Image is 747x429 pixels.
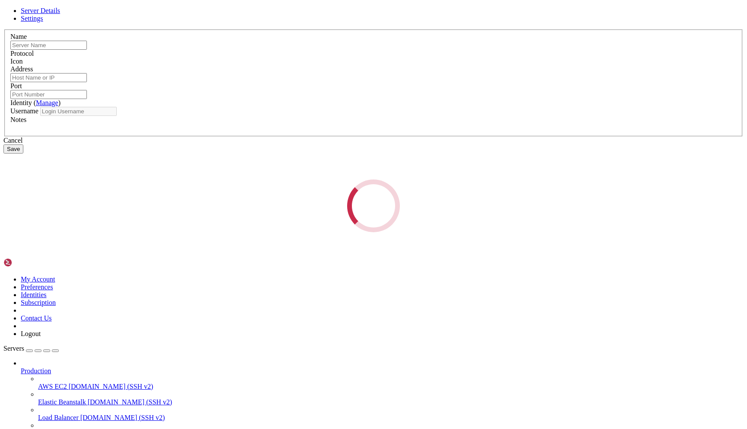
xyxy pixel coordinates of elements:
[21,299,56,306] a: Subscription
[38,391,744,406] li: Elastic Beanstalk [DOMAIN_NAME] (SSH v2)
[10,65,33,73] label: Address
[34,99,61,106] span: ( )
[3,258,53,267] img: Shellngn
[3,137,744,144] div: Cancel
[10,99,61,106] label: Identity
[38,414,744,422] a: Load Balancer [DOMAIN_NAME] (SSH v2)
[10,50,34,57] label: Protocol
[347,179,400,232] div: Loading...
[10,107,38,115] label: Username
[38,383,744,391] a: AWS EC2 [DOMAIN_NAME] (SSH v2)
[21,314,52,322] a: Contact Us
[38,398,744,406] a: Elastic Beanstalk [DOMAIN_NAME] (SSH v2)
[38,398,86,406] span: Elastic Beanstalk
[3,345,59,352] a: Servers
[38,406,744,422] li: Load Balancer [DOMAIN_NAME] (SSH v2)
[10,58,22,65] label: Icon
[69,383,153,390] span: [DOMAIN_NAME] (SSH v2)
[3,144,23,154] button: Save
[21,275,55,283] a: My Account
[38,375,744,391] li: AWS EC2 [DOMAIN_NAME] (SSH v2)
[10,116,26,123] label: Notes
[10,82,22,90] label: Port
[3,345,24,352] span: Servers
[80,414,165,421] span: [DOMAIN_NAME] (SSH v2)
[21,7,60,14] a: Server Details
[38,414,79,421] span: Load Balancer
[21,15,43,22] a: Settings
[3,3,634,10] x-row: Connecting [TECHNICAL_ID]...
[21,367,51,375] span: Production
[21,330,41,337] a: Logout
[88,398,172,406] span: [DOMAIN_NAME] (SSH v2)
[10,73,87,82] input: Host Name or IP
[10,90,87,99] input: Port Number
[10,33,27,40] label: Name
[36,99,58,106] a: Manage
[38,383,67,390] span: AWS EC2
[21,367,744,375] a: Production
[10,41,87,50] input: Server Name
[40,107,117,116] input: Login Username
[21,283,53,291] a: Preferences
[21,291,47,298] a: Identities
[3,10,6,16] div: (0, 1)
